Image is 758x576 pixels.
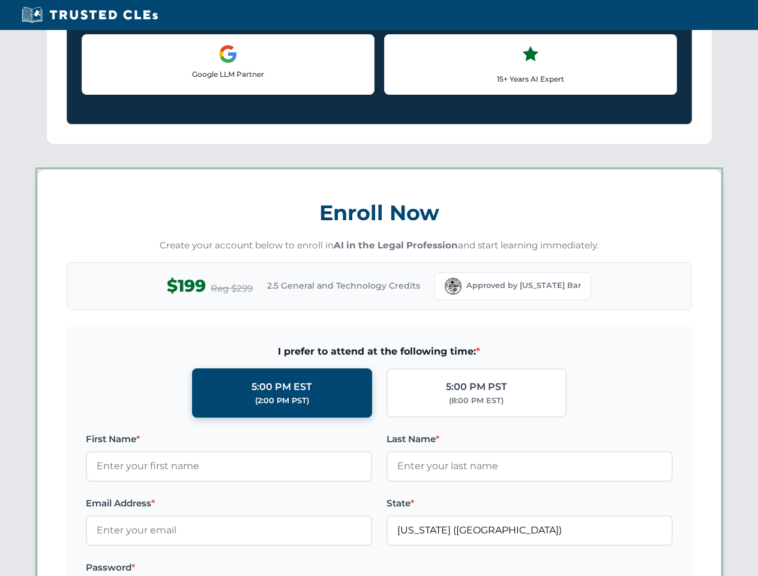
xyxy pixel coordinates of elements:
strong: AI in the Legal Profession [334,239,458,251]
input: Enter your first name [86,451,372,481]
label: State [387,496,673,511]
img: Trusted CLEs [18,6,161,24]
img: Florida Bar [445,278,462,295]
span: Reg $299 [211,281,253,296]
span: $199 [167,272,206,299]
span: Approved by [US_STATE] Bar [466,280,581,292]
div: 5:00 PM EST [251,379,312,395]
div: 5:00 PM PST [446,379,507,395]
p: 15+ Years AI Expert [394,73,667,85]
p: Create your account below to enroll in and start learning immediately. [67,239,692,253]
input: Enter your last name [387,451,673,481]
p: Google LLM Partner [92,68,364,80]
input: Enter your email [86,515,372,545]
input: Florida (FL) [387,515,673,545]
span: I prefer to attend at the following time: [86,344,673,359]
label: First Name [86,432,372,446]
span: 2.5 General and Technology Credits [267,279,420,292]
div: (8:00 PM EST) [449,395,504,407]
label: Email Address [86,496,372,511]
label: Last Name [387,432,673,446]
div: (2:00 PM PST) [255,395,309,407]
label: Password [86,560,372,575]
img: Google [218,44,238,64]
h3: Enroll Now [67,194,692,232]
